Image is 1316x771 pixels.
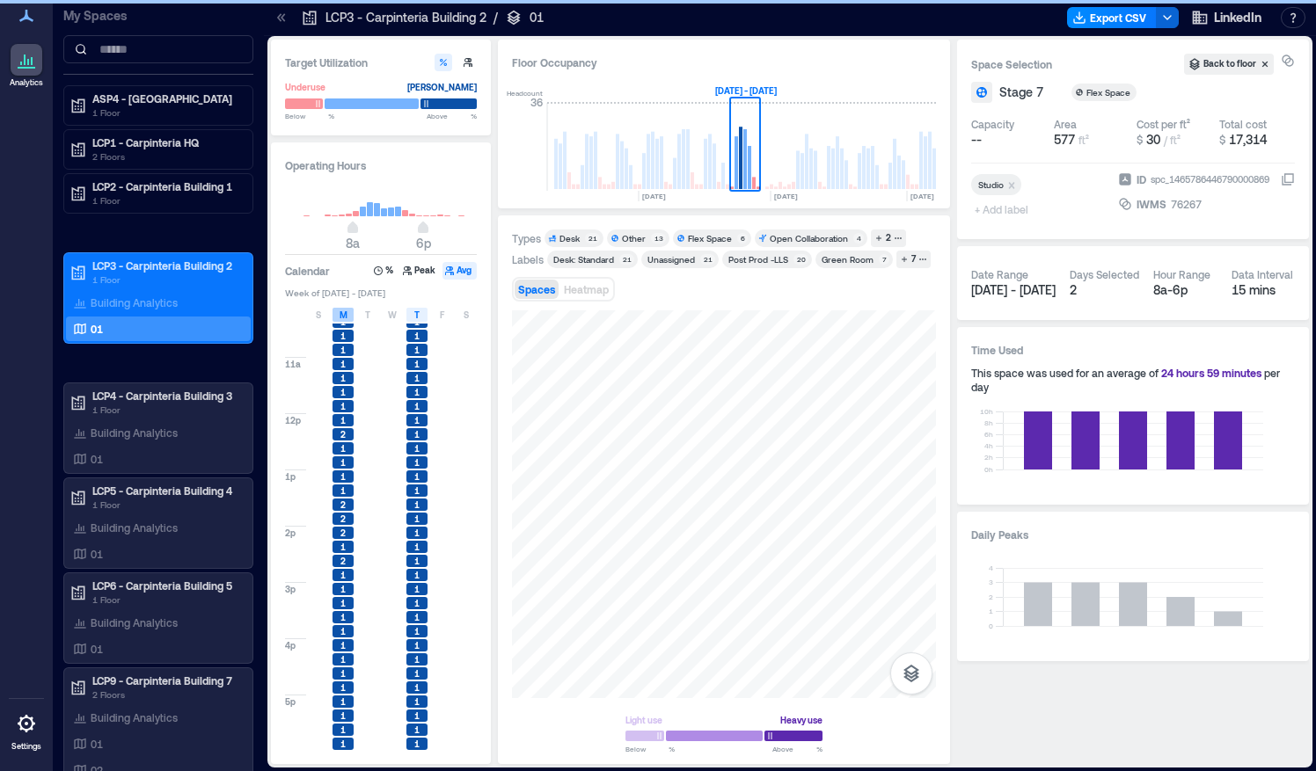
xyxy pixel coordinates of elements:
span: 3p [285,583,296,595]
div: 6 [737,233,748,244]
span: -- [971,131,982,149]
span: 1 [340,709,346,722]
span: 1 [414,456,420,469]
span: 1 [414,513,420,525]
div: Heavy use [780,711,822,729]
p: 1 Floor [92,593,240,607]
span: 1 [340,738,346,750]
span: 17,314 [1229,132,1268,147]
h3: Calendar [285,262,330,280]
span: 1 [414,639,420,651]
div: 13 [651,233,666,244]
div: Floor Occupancy [512,54,936,71]
div: Flex Space [1086,86,1133,98]
div: Light use [625,711,662,729]
span: 1 [414,625,420,637]
span: 5p [285,695,296,708]
span: 1 [414,484,420,497]
p: 1 Floor [92,273,240,287]
p: 01 [91,547,103,561]
span: $ [1219,134,1225,146]
div: 21 [700,254,715,265]
span: Week of [DATE] - [DATE] [285,287,477,299]
text: [DATE] [910,192,934,200]
div: Unassigned [647,253,695,265]
span: 1 [414,653,420,666]
span: 1 [414,428,420,440]
p: Settings [11,741,41,752]
span: 8a [346,236,360,251]
div: Area [1054,117,1077,131]
text: [DATE] [774,192,798,200]
p: 1 Floor [92,105,240,120]
tspan: 4 [989,564,993,572]
span: 1 [414,414,420,426]
span: 1 [340,386,346,398]
div: Open Collaboration [770,232,848,244]
div: Desk: Standard [553,253,614,265]
p: Building Analytics [91,710,178,724]
button: Heatmap [560,280,612,299]
div: Remove Studio [1004,178,1021,191]
div: This space was used for an average of per day [971,366,1295,394]
span: 1 [414,527,420,539]
span: 1 [414,358,420,370]
span: 1 [340,583,346,595]
div: Green Room [822,253,874,265]
div: spc_1465786446790000869 [1149,171,1271,188]
div: Flex Space [688,232,732,244]
span: 1 [414,372,420,384]
tspan: 4h [984,441,993,450]
p: 2 Floors [92,687,240,702]
span: 1 [340,625,346,637]
span: 1 [414,400,420,412]
span: 1 [414,344,420,356]
span: 2 [340,498,346,511]
div: Data Interval [1232,267,1293,281]
div: Types [512,231,541,245]
span: Heatmap [564,283,609,295]
p: My Spaces [63,7,253,25]
div: 20 [793,254,808,265]
span: S [464,308,469,322]
span: 1 [340,484,346,497]
tspan: 2 [989,593,993,601]
span: $ [1137,134,1143,146]
span: M [340,308,347,322]
tspan: 10h [980,407,993,416]
span: 6p [416,236,431,251]
div: 8a - 6p [1153,281,1217,299]
h3: Operating Hours [285,156,477,174]
span: 4p [285,639,296,651]
span: T [365,308,370,322]
span: 11a [285,358,301,370]
span: 2 [340,555,346,567]
div: [PERSON_NAME] [407,78,477,96]
span: 2 [340,428,346,440]
tspan: 8h [984,418,993,427]
p: 1 Floor [92,498,240,512]
h3: Daily Peaks [971,526,1295,543]
button: Spaces [515,280,559,299]
span: 1 [414,555,420,567]
span: 30 [1146,132,1160,147]
span: + Add label [971,197,1035,222]
span: 577 [1054,132,1075,147]
span: 1 [340,456,346,469]
h3: Time Used [971,341,1295,359]
h3: Space Selection [971,55,1184,73]
div: Underuse [285,78,325,96]
span: 1 [414,597,420,609]
span: 1 [414,709,420,722]
p: Building Analytics [91,520,178,535]
p: LCP6 - Carpinteria Building 5 [92,578,240,593]
a: Settings [5,702,48,757]
span: 2 [340,527,346,539]
p: Building Analytics [91,615,178,629]
div: Studio [978,178,1004,191]
span: LinkedIn [1214,9,1261,26]
div: 7 [909,251,918,267]
p: LCP3 - Carpinteria Building 2 [92,258,240,273]
div: 2 [883,230,894,246]
span: Below % [625,744,675,754]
